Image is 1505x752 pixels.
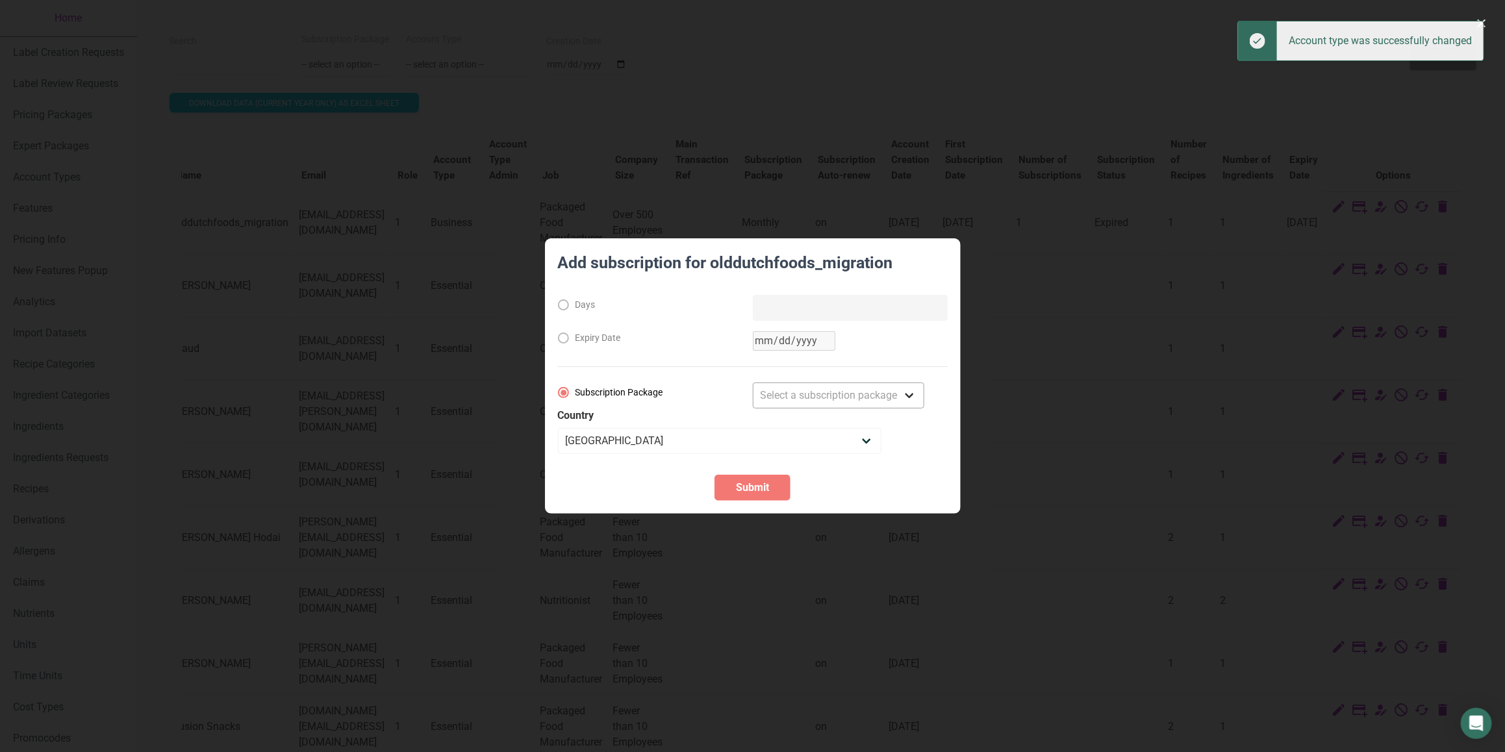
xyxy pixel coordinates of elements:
div: Open Intercom Messenger [1461,708,1492,739]
span: Submit [736,480,769,495]
h3: Add subscription for olddutchfoods_migration [558,251,948,295]
span: Days [569,299,596,311]
span: Expiry Date [569,332,621,344]
div: Account type was successfully changed [1277,21,1484,60]
span: Subscription Package [569,387,663,399]
label: Country [558,408,948,423]
input: Select an expiry date [753,331,835,351]
button: Submit [715,475,790,501]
